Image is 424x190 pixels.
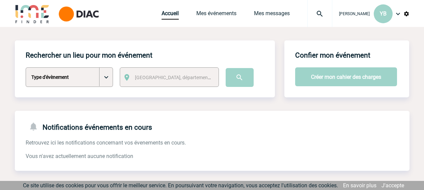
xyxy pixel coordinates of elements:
h4: Notifications événements en cours [26,122,152,131]
span: YB [380,10,387,17]
input: Submit [226,68,254,87]
span: Vous n'avez actuellement aucune notification [26,153,133,159]
h4: Rechercher un lieu pour mon événement [26,51,152,59]
a: Accueil [162,10,179,20]
a: Mes messages [254,10,290,20]
span: Ce site utilise des cookies pour vous offrir le meilleur service. En poursuivant votre navigation... [23,182,338,189]
a: Mes événements [196,10,236,20]
button: Créer mon cahier des charges [295,67,397,86]
img: IME-Finder [15,4,50,23]
span: [PERSON_NAME] [339,11,370,16]
h4: Confier mon événement [295,51,370,59]
img: notifications-24-px-g.png [28,122,43,131]
a: En savoir plus [343,182,376,189]
a: J'accepte [381,182,404,189]
span: [GEOGRAPHIC_DATA], département, région... [135,75,229,80]
span: Retrouvez ici les notifications concernant vos évenements en cours. [26,139,186,146]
